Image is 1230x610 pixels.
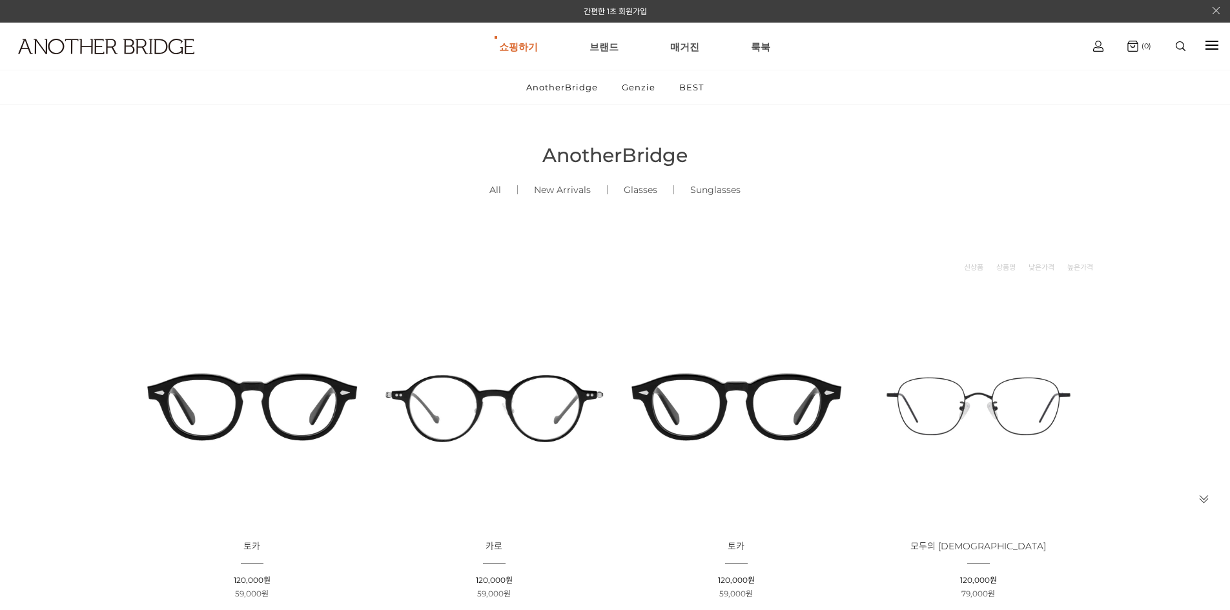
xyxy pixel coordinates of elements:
span: 79,000원 [961,589,995,598]
span: 59,000원 [235,589,269,598]
a: Sunglasses [674,168,757,212]
a: Glasses [608,168,673,212]
img: 모두의 안경 - 다양한 크기에 맞춘 다용도 디자인 이미지 [862,290,1095,523]
a: BEST [668,70,715,104]
a: New Arrivals [518,168,607,212]
span: (0) [1138,41,1151,50]
img: 토카 아세테이트 안경 - 다양한 스타일에 맞는 뿔테 안경 이미지 [620,290,853,523]
img: cart [1127,41,1138,52]
a: All [473,168,517,212]
img: 토카 아세테이트 뿔테 안경 이미지 [136,290,369,523]
a: 토카 [243,542,260,551]
a: 룩북 [751,23,770,70]
span: 120,000원 [960,575,997,585]
a: 매거진 [670,23,699,70]
span: 59,000원 [477,589,511,598]
img: cart [1093,41,1103,52]
img: search [1176,41,1185,51]
span: AnotherBridge [542,143,688,167]
span: 토카 [243,540,260,552]
a: Genzie [611,70,666,104]
span: 120,000원 [718,575,755,585]
a: 낮은가격 [1029,261,1054,274]
a: 쇼핑하기 [499,23,538,70]
span: 120,000원 [234,575,271,585]
a: 상품명 [996,261,1016,274]
span: 120,000원 [476,575,513,585]
span: 토카 [728,540,744,552]
a: 신상품 [964,261,983,274]
span: 카로 [486,540,502,552]
a: (0) [1127,41,1151,52]
img: logo [18,39,194,54]
span: 59,000원 [719,589,753,598]
a: AnotherBridge [515,70,609,104]
a: 높은가격 [1067,261,1093,274]
img: 카로 - 감각적인 디자인의 패션 아이템 이미지 [378,290,611,523]
a: 브랜드 [589,23,619,70]
a: 토카 [728,542,744,551]
span: 모두의 [DEMOGRAPHIC_DATA] [910,540,1046,552]
a: 모두의 [DEMOGRAPHIC_DATA] [910,542,1046,551]
a: logo [6,39,191,86]
a: 카로 [486,542,502,551]
a: 간편한 1초 회원가입 [584,6,647,16]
